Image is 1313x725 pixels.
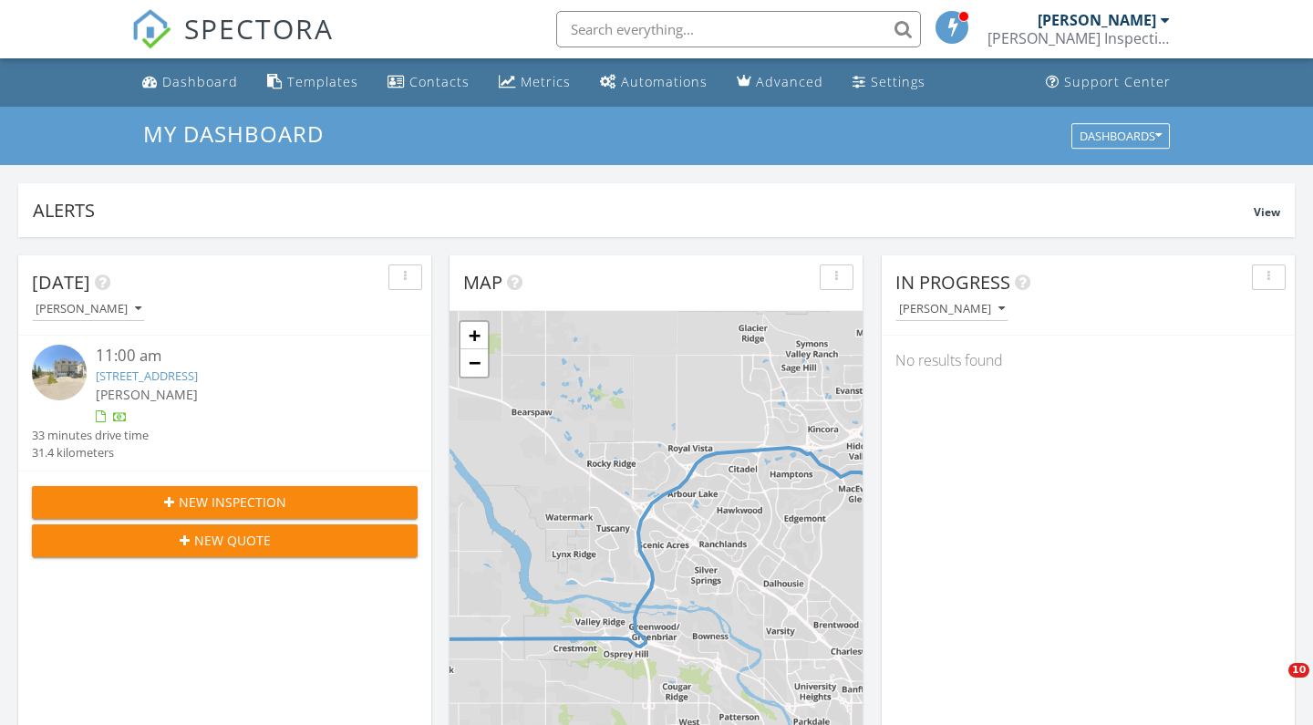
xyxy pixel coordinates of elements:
div: [PERSON_NAME] [36,303,141,316]
div: No results found [882,336,1295,385]
img: streetview [32,345,87,399]
a: Dashboard [135,66,245,99]
a: Settings [845,66,933,99]
a: Metrics [491,66,578,99]
button: Dashboards [1071,123,1170,149]
div: Templates [287,73,358,90]
span: Map [463,270,502,295]
input: Search everything... [556,11,921,47]
span: New Quote [194,531,271,550]
div: Support Center [1064,73,1171,90]
div: [PERSON_NAME] [899,303,1005,316]
span: SPECTORA [184,9,334,47]
div: Settings [871,73,925,90]
div: Alerts [33,198,1254,223]
div: 31.4 kilometers [32,444,149,461]
button: [PERSON_NAME] [32,297,145,322]
span: [DATE] [32,270,90,295]
span: 10 [1288,663,1309,678]
a: Advanced [729,66,831,99]
a: Automations (Basic) [593,66,715,99]
a: 11:00 am [STREET_ADDRESS] [PERSON_NAME] 33 minutes drive time 31.4 kilometers [32,345,418,461]
button: New Quote [32,524,418,557]
span: My Dashboard [143,119,324,149]
span: [PERSON_NAME] [96,386,198,403]
button: New Inspection [32,486,418,519]
button: [PERSON_NAME] [895,297,1008,322]
span: In Progress [895,270,1010,295]
iframe: Intercom live chat [1251,663,1295,707]
div: Advanced [756,73,823,90]
a: SPECTORA [131,25,334,63]
div: 33 minutes drive time [32,427,149,444]
span: View [1254,204,1280,220]
a: Zoom out [460,349,488,377]
span: New Inspection [179,492,286,512]
div: Contacts [409,73,470,90]
img: The Best Home Inspection Software - Spectora [131,9,171,49]
div: Dashboards [1080,129,1162,142]
div: Automations [621,73,708,90]
div: [PERSON_NAME] [1038,11,1156,29]
a: Zoom in [460,322,488,349]
div: Dashboard [162,73,238,90]
a: Support Center [1039,66,1178,99]
div: 11:00 am [96,345,385,368]
a: Templates [260,66,366,99]
a: [STREET_ADDRESS] [96,368,198,384]
a: Contacts [380,66,477,99]
div: Metrics [521,73,571,90]
div: Samson Inspections [987,29,1170,47]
